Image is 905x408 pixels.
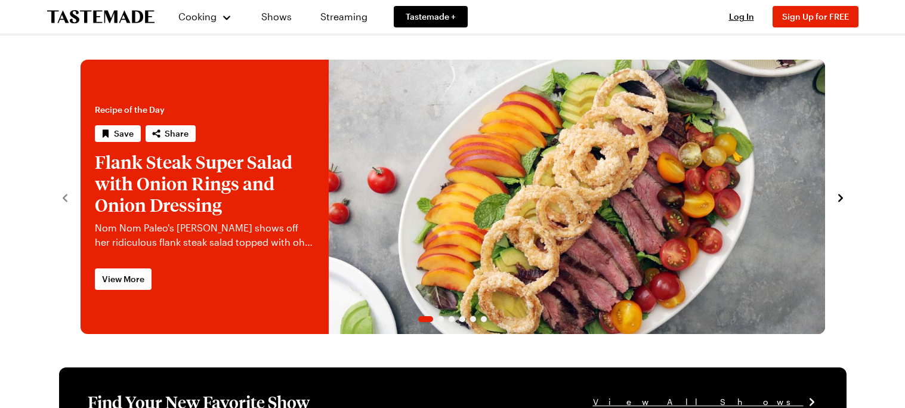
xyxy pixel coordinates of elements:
[718,11,765,23] button: Log In
[418,316,433,322] span: Go to slide 1
[481,316,487,322] span: Go to slide 6
[406,11,456,23] span: Tastemade +
[835,190,847,204] button: navigate to next item
[165,128,189,140] span: Share
[438,316,444,322] span: Go to slide 2
[47,10,155,24] a: To Tastemade Home Page
[146,125,196,142] button: Share
[114,128,134,140] span: Save
[449,316,455,322] span: Go to slide 3
[95,125,141,142] button: Save recipe
[178,2,233,31] button: Cooking
[81,60,825,334] div: 1 / 6
[394,6,468,27] a: Tastemade +
[102,273,144,285] span: View More
[178,11,217,22] span: Cooking
[729,11,754,21] span: Log In
[95,268,152,290] a: View More
[459,316,465,322] span: Go to slide 4
[782,11,849,21] span: Sign Up for FREE
[59,190,71,204] button: navigate to previous item
[470,316,476,322] span: Go to slide 5
[773,6,858,27] button: Sign Up for FREE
